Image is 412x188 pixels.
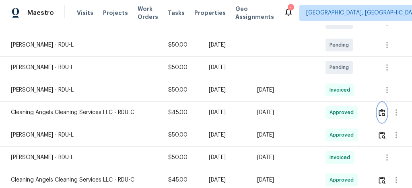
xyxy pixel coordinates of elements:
[11,176,155,184] div: Cleaning Angels Cleaning Services LLC - RDU-C
[168,10,185,16] span: Tasks
[257,86,313,94] div: [DATE]
[330,131,357,139] span: Approved
[11,63,155,72] div: [PERSON_NAME] - RDU-L
[209,176,244,184] div: [DATE]
[168,63,196,72] div: $50.00
[379,176,385,184] img: Review Icon
[168,153,196,161] div: $50.00
[209,41,244,49] div: [DATE]
[209,108,244,116] div: [DATE]
[77,9,93,17] span: Visits
[330,41,352,49] span: Pending
[11,108,155,116] div: Cleaning Angels Cleaning Services LLC - RDU-C
[103,9,128,17] span: Projects
[209,153,244,161] div: [DATE]
[11,153,155,161] div: [PERSON_NAME] - RDU-L
[330,176,357,184] span: Approved
[330,63,352,72] span: Pending
[377,125,387,145] button: Review Icon
[330,86,353,94] span: Invoiced
[209,131,244,139] div: [DATE]
[257,153,313,161] div: [DATE]
[11,131,155,139] div: [PERSON_NAME] - RDU-L
[235,5,274,21] span: Geo Assignments
[168,176,196,184] div: $45.00
[11,86,155,94] div: [PERSON_NAME] - RDU-L
[209,63,244,72] div: [DATE]
[11,41,155,49] div: [PERSON_NAME] - RDU-L
[257,108,313,116] div: [DATE]
[257,176,313,184] div: [DATE]
[377,103,387,122] button: Review Icon
[209,86,244,94] div: [DATE]
[138,5,158,21] span: Work Orders
[168,108,196,116] div: $45.00
[168,41,196,49] div: $50.00
[257,131,313,139] div: [DATE]
[379,109,385,116] img: Review Icon
[379,131,385,139] img: Review Icon
[330,153,353,161] span: Invoiced
[168,86,196,94] div: $50.00
[288,5,293,13] div: 1
[330,108,357,116] span: Approved
[27,9,54,17] span: Maestro
[168,131,196,139] div: $50.00
[194,9,226,17] span: Properties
